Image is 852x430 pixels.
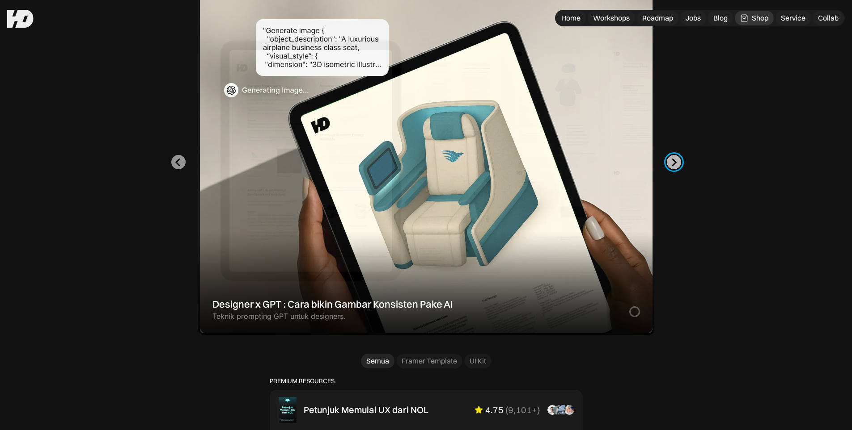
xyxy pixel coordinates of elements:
a: Service [776,11,811,25]
p: PREMIUM RESOURCES [270,377,583,385]
div: Blog [713,13,728,23]
div: Home [561,13,581,23]
button: Next slide [667,155,681,169]
div: UI Kit [470,356,486,366]
div: 4.75 [485,405,504,415]
div: Roadmap [642,13,673,23]
div: Service [781,13,805,23]
a: Home [556,11,586,25]
a: Roadmap [637,11,678,25]
a: Workshops [588,11,635,25]
div: Collab [818,13,839,23]
div: Framer Template [402,356,457,366]
a: Petunjuk Memulai UX dari NOL4.75(9,101+) [271,392,581,428]
div: Shop [752,13,768,23]
a: Shop [735,11,774,25]
div: Semua [366,356,389,366]
div: Jobs [686,13,701,23]
div: Workshops [593,13,630,23]
div: ( [505,405,508,415]
div: 9,101+ [508,405,537,415]
button: Go to last slide [171,155,186,169]
a: Collab [813,11,844,25]
div: ) [537,405,540,415]
a: Jobs [680,11,706,25]
div: Petunjuk Memulai UX dari NOL [304,405,428,415]
a: Blog [708,11,733,25]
